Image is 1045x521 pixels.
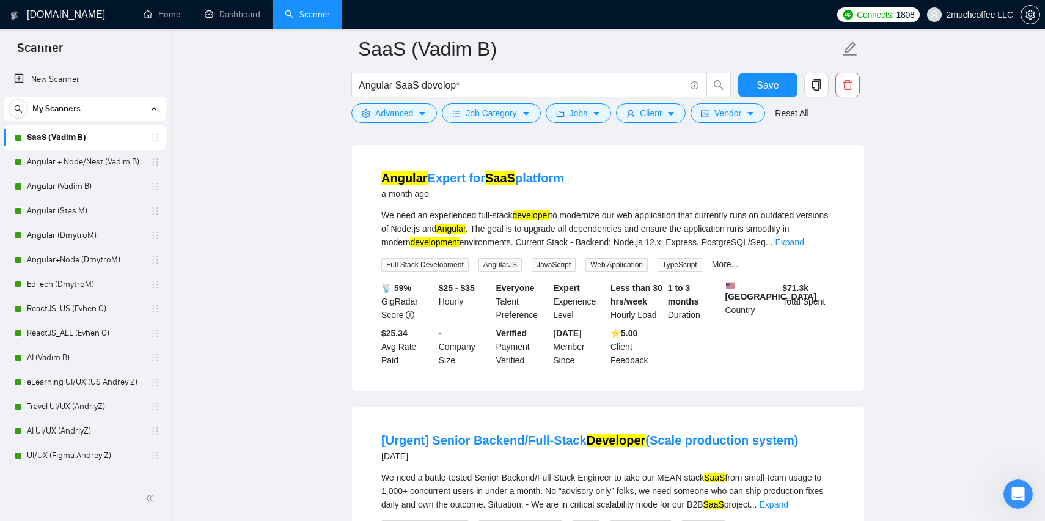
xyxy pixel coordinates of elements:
mark: Angular [436,224,465,234]
a: eLearning UI/UX (US Andrey Z) [27,370,143,394]
a: [Urgent] Senior Backend/Full-StackDeveloper(Scale production system) [381,434,798,447]
mark: SaaS [485,171,515,185]
mark: SaaS [703,500,724,509]
img: upwork-logo.png [843,10,853,20]
img: logo [10,6,19,25]
span: setting [362,109,370,118]
span: Scanner [7,39,73,65]
span: holder [150,279,160,289]
b: ⭐️ 5.00 [610,328,637,338]
div: Member Since [551,327,608,367]
span: AngularJS [479,258,522,272]
div: Duration [665,281,723,322]
span: holder [150,328,160,338]
mark: developer [513,210,551,220]
span: holder [150,157,160,167]
span: Full Stack Development [381,258,469,272]
span: Connects: [857,8,893,21]
span: Jobs [570,106,588,120]
span: Job Category [466,106,516,120]
span: search [9,105,28,113]
a: AI UI/UX (AndriyZ) [27,419,143,443]
span: holder [150,475,160,485]
span: Client [640,106,662,120]
span: holder [150,255,160,265]
a: EdTech (DmytroM) [27,272,143,297]
input: Scanner name... [358,34,840,64]
b: 1 to 3 months [668,283,699,306]
a: ReactJS_US (Evhen O) [27,297,143,321]
button: barsJob Categorycaret-down [442,103,540,123]
div: Talent Preference [494,281,551,322]
b: Everyone [496,283,535,293]
mark: SaaS [704,473,725,482]
button: search [706,73,731,97]
a: Travel UI/UX (AndriyZ) [27,394,143,419]
span: edit [842,41,858,57]
a: Reset All [775,106,809,120]
a: setting [1021,10,1040,20]
iframe: Intercom live chat [1003,479,1033,509]
span: Advanced [375,106,413,120]
div: Experience Level [551,281,608,322]
div: Hourly Load [608,281,665,322]
button: copy [804,73,829,97]
span: delete [836,79,859,91]
b: $ 71.3k [782,283,809,293]
span: user [626,109,635,118]
span: search [707,79,730,91]
a: Expand [760,500,788,509]
b: - [439,328,442,338]
button: Save [738,73,798,97]
div: Total Spent [780,281,837,322]
span: idcard [701,109,710,118]
div: We need a battle-tested Senior Backend/Full-Stack Engineer to take our MEAN stack from small-team... [381,471,835,511]
button: delete [835,73,860,97]
a: New Scanner [14,67,156,92]
button: setting [1021,5,1040,24]
span: holder [150,206,160,216]
div: [DATE] [381,449,798,464]
span: user [930,10,939,19]
a: ReactJS_ALL (Evhen O) [27,321,143,345]
button: settingAdvancedcaret-down [351,103,437,123]
a: nextJS ([PERSON_NAME]) [27,468,143,492]
span: ... [750,500,757,509]
span: holder [150,182,160,191]
span: Save [757,78,779,93]
div: a month ago [381,187,564,201]
span: 1808 [897,8,915,21]
span: info-circle [691,81,698,89]
mark: Developer [587,434,646,447]
span: double-left [145,492,158,504]
span: TypeScript [658,258,702,272]
a: AI (Vadim B) [27,345,143,370]
span: setting [1021,10,1039,20]
div: Country [723,281,780,322]
b: 📡 59% [381,283,411,293]
b: Verified [496,328,527,338]
span: holder [150,231,160,240]
input: Search Freelance Jobs... [359,78,685,93]
mark: development [410,237,459,247]
span: holder [150,133,160,142]
span: holder [150,304,160,314]
a: Angular (DmytroM) [27,223,143,248]
span: holder [150,377,160,387]
li: New Scanner [4,67,166,92]
b: Less than 30 hrs/week [610,283,662,306]
a: AngularExpert forSaaSplatform [381,171,564,185]
b: [GEOGRAPHIC_DATA] [725,281,817,301]
span: holder [150,353,160,363]
button: userClientcaret-down [616,103,686,123]
div: Avg Rate Paid [379,327,436,367]
span: bars [452,109,461,118]
a: Angular (Vadim B) [27,174,143,199]
div: We need an experienced full-stack to modernize our web application that currently runs on outdate... [381,209,835,249]
span: caret-down [592,109,601,118]
div: Payment Verified [494,327,551,367]
a: More... [712,259,739,269]
span: info-circle [406,311,414,319]
img: 🇺🇸 [726,281,735,290]
div: Hourly [436,281,494,322]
